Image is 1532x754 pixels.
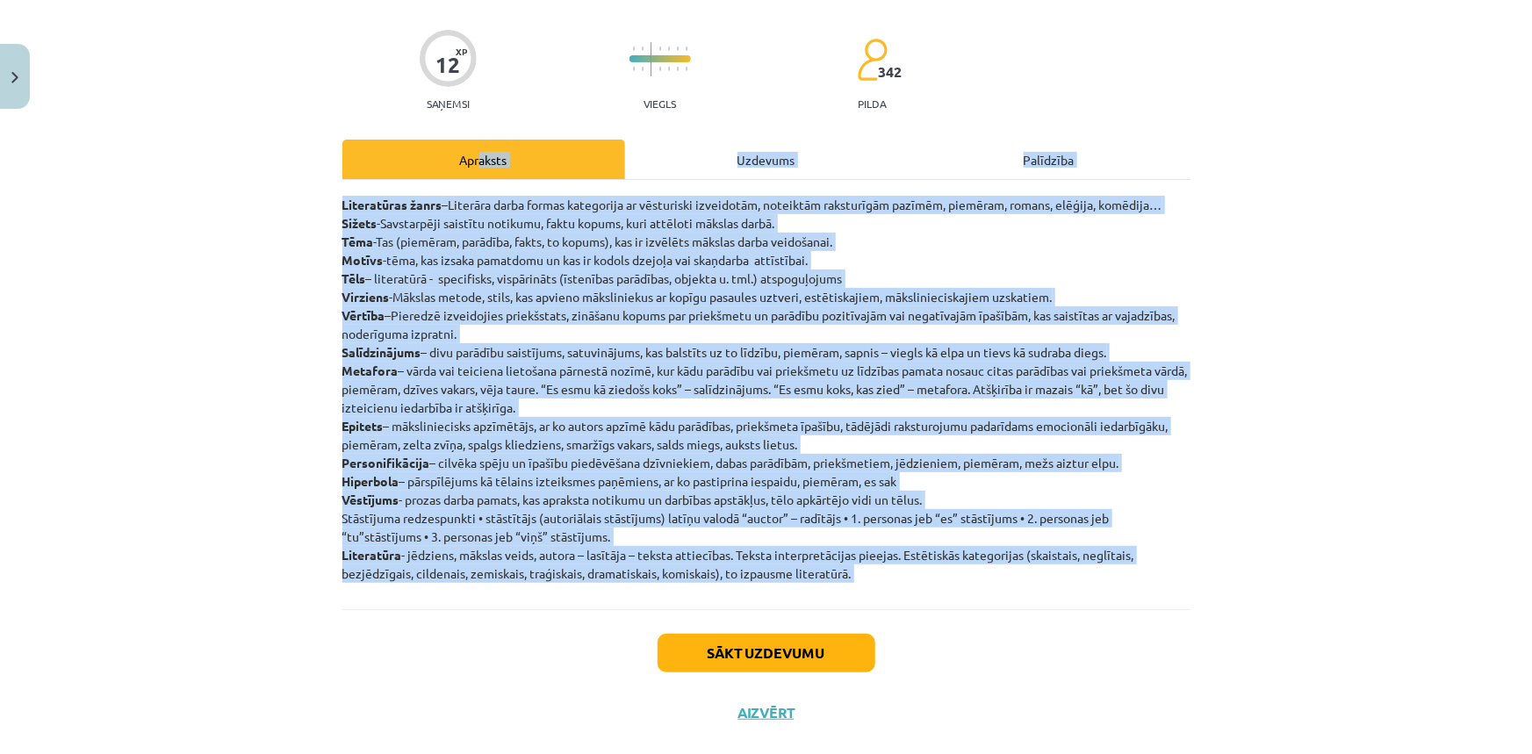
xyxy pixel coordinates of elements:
[342,197,442,212] strong: Literatūras žanrs
[677,47,679,51] img: icon-short-line-57e1e144782c952c97e751825c79c345078a6d821885a25fce030b3d8c18986b.svg
[642,67,644,71] img: icon-short-line-57e1e144782c952c97e751825c79c345078a6d821885a25fce030b3d8c18986b.svg
[342,140,625,179] div: Apraksts
[420,97,477,110] p: Saņemsi
[342,363,399,378] strong: Metafora
[686,67,687,71] img: icon-short-line-57e1e144782c952c97e751825c79c345078a6d821885a25fce030b3d8c18986b.svg
[11,72,18,83] img: icon-close-lesson-0947bae3869378f0d4975bcd49f059093ad1ed9edebbc8119c70593378902aed.svg
[908,140,1190,179] div: Palīdzība
[633,47,635,51] img: icon-short-line-57e1e144782c952c97e751825c79c345078a6d821885a25fce030b3d8c18986b.svg
[342,547,402,563] strong: Literatūra
[342,196,1190,583] p: –Literāra darba formas kategorija ar vēsturiski izveidotām, noteiktām raksturīgām pazīmēm, piemēr...
[342,492,399,507] strong: Vēstījums
[342,344,421,360] strong: Salīdzinājums
[342,289,390,305] strong: Virziens
[651,42,652,76] img: icon-long-line-d9ea69661e0d244f92f715978eff75569469978d946b2353a9bb055b3ed8787d.svg
[677,67,679,71] img: icon-short-line-57e1e144782c952c97e751825c79c345078a6d821885a25fce030b3d8c18986b.svg
[342,418,384,434] strong: Epitets
[668,67,670,71] img: icon-short-line-57e1e144782c952c97e751825c79c345078a6d821885a25fce030b3d8c18986b.svg
[456,47,467,56] span: XP
[642,47,644,51] img: icon-short-line-57e1e144782c952c97e751825c79c345078a6d821885a25fce030b3d8c18986b.svg
[644,97,676,110] p: Viegls
[686,47,687,51] img: icon-short-line-57e1e144782c952c97e751825c79c345078a6d821885a25fce030b3d8c18986b.svg
[633,67,635,71] img: icon-short-line-57e1e144782c952c97e751825c79c345078a6d821885a25fce030b3d8c18986b.svg
[342,473,399,489] strong: Hiperbola
[342,270,366,286] strong: Tēls
[659,67,661,71] img: icon-short-line-57e1e144782c952c97e751825c79c345078a6d821885a25fce030b3d8c18986b.svg
[435,53,460,77] div: 12
[342,233,374,249] strong: Tēma
[668,47,670,51] img: icon-short-line-57e1e144782c952c97e751825c79c345078a6d821885a25fce030b3d8c18986b.svg
[342,215,378,231] strong: Sižets
[659,47,661,51] img: icon-short-line-57e1e144782c952c97e751825c79c345078a6d821885a25fce030b3d8c18986b.svg
[342,252,384,268] strong: Motīvs
[879,64,903,80] span: 342
[342,307,385,323] strong: Vērtība
[857,38,888,82] img: students-c634bb4e5e11cddfef0936a35e636f08e4e9abd3cc4e673bd6f9a4125e45ecb1.svg
[733,704,800,722] button: Aizvērt
[625,140,908,179] div: Uzdevums
[858,97,886,110] p: pilda
[658,634,875,672] button: Sākt uzdevumu
[342,455,430,470] strong: Personifikācija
